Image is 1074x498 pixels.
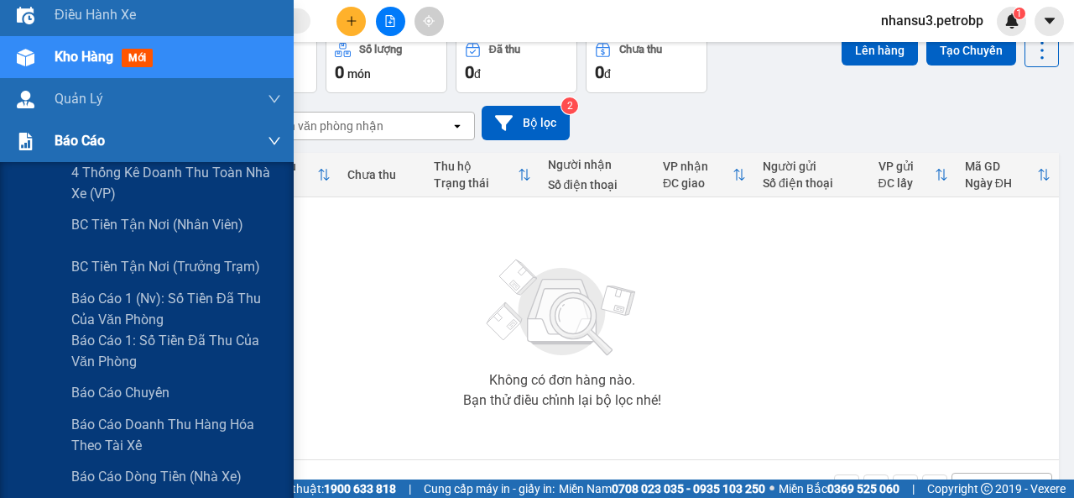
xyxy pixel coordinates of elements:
[474,67,481,81] span: đ
[376,7,405,36] button: file-add
[1014,8,1025,19] sup: 1
[779,480,899,498] span: Miền Bắc
[463,394,661,407] div: Bạn thử điều chỉnh lại bộ lọc nhé!
[71,330,281,372] span: Báo cáo 1: Số tiền đã thu của văn phòng
[71,256,260,277] span: BC tiền tận nơi (trưởng trạm)
[347,168,417,181] div: Chưa thu
[957,153,1059,197] th: Toggle SortBy
[1035,7,1064,36] button: caret-down
[769,485,774,492] span: ⚪️
[1016,8,1022,19] span: 1
[595,62,604,82] span: 0
[336,7,366,36] button: plus
[654,153,754,197] th: Toggle SortBy
[663,160,733,173] div: VP nhận
[268,92,281,106] span: down
[965,160,1037,173] div: Mã GD
[324,482,396,495] strong: 1900 633 818
[612,482,765,495] strong: 0708 023 035 - 0935 103 250
[465,62,474,82] span: 0
[548,178,646,191] div: Số điện thoại
[434,176,517,190] div: Trạng thái
[489,374,635,387] div: Không có đơn hàng nào.
[478,249,646,367] img: svg+xml;base64,PHN2ZyBjbGFzcz0ibGlzdC1wbHVnX19zdmciIHhtbG5zPSJodHRwOi8vd3d3LnczLm9yZy8yMDAwL3N2Zy...
[268,134,281,148] span: down
[619,44,662,55] div: Chưa thu
[489,44,520,55] div: Đã thu
[71,466,242,487] span: Báo cáo dòng tiền (nhà xe)
[424,480,555,498] span: Cung cấp máy in - giấy in:
[981,483,993,495] span: copyright
[17,91,34,108] img: warehouse-icon
[451,119,464,133] svg: open
[827,482,899,495] strong: 0369 525 060
[71,288,281,330] span: Báo cáo 1 (nv): Số tiền đã thu của văn phòng
[71,414,281,456] span: Báo cáo doanh thu hàng hóa theo tài xế
[663,176,733,190] div: ĐC giao
[335,62,344,82] span: 0
[868,10,997,31] span: nhansu3.petrobp
[384,15,396,27] span: file-add
[55,49,113,65] span: Kho hàng
[763,176,861,190] div: Số điện thoại
[268,118,383,134] div: Chọn văn phòng nhận
[55,4,136,25] span: Điều hành xe
[1004,13,1019,29] img: icon-new-feature
[878,176,935,190] div: ĐC lấy
[456,33,577,93] button: Đã thu0đ
[359,44,402,55] div: Số lượng
[17,133,34,150] img: solution-icon
[912,480,915,498] span: |
[586,33,707,93] button: Chưa thu0đ
[326,33,447,93] button: Số lượng0món
[409,480,411,498] span: |
[561,97,578,114] sup: 2
[870,153,957,197] th: Toggle SortBy
[926,35,1016,66] button: Tạo Chuyến
[55,130,105,151] span: Báo cáo
[962,479,1014,495] div: 10 / trang
[71,162,281,204] span: 4 Thống kê doanh thu toàn nhà xe (VP)
[482,106,570,140] button: Bộ lọc
[71,214,243,235] span: BC tiền tận nơi (nhân viên)
[434,160,517,173] div: Thu hộ
[548,158,646,171] div: Người nhận
[253,153,339,197] th: Toggle SortBy
[55,88,103,109] span: Quản Lý
[242,480,396,498] span: Hỗ trợ kỹ thuật:
[347,67,371,81] span: món
[559,480,765,498] span: Miền Nam
[763,160,861,173] div: Người gửi
[965,176,1037,190] div: Ngày ĐH
[425,153,539,197] th: Toggle SortBy
[122,49,153,67] span: mới
[17,49,34,66] img: warehouse-icon
[604,67,611,81] span: đ
[17,7,34,24] img: warehouse-icon
[423,15,435,27] span: aim
[842,35,918,66] button: Lên hàng
[71,382,169,403] span: Báo cáo chuyến
[414,7,444,36] button: aim
[346,15,357,27] span: plus
[1042,13,1057,29] span: caret-down
[878,160,935,173] div: VP gửi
